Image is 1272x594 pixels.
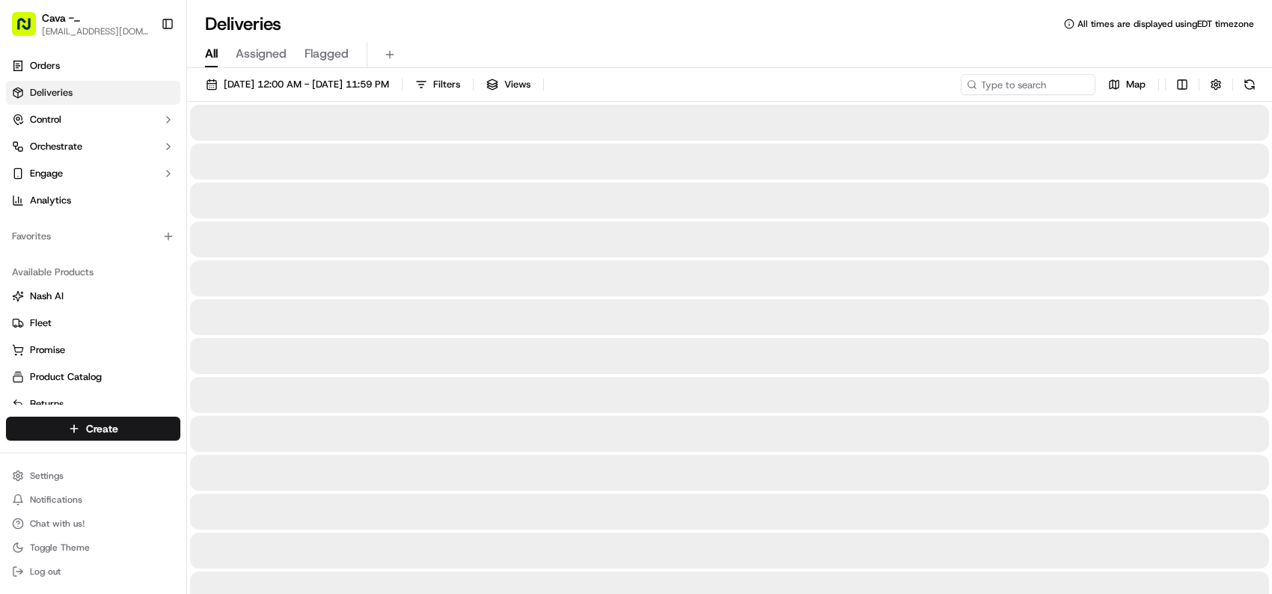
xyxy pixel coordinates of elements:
span: Views [504,78,530,91]
button: Orchestrate [6,135,180,159]
span: All times are displayed using EDT timezone [1077,18,1254,30]
span: Map [1126,78,1146,91]
button: Control [6,108,180,132]
span: Orders [30,59,60,73]
span: Create [86,421,118,436]
button: Filters [409,74,467,95]
button: Returns [6,392,180,416]
button: Toggle Theme [6,537,180,558]
button: Views [480,74,537,95]
span: Control [30,113,61,126]
a: Analytics [6,189,180,212]
span: Nash AI [30,290,64,303]
button: Map [1101,74,1152,95]
span: Fleet [30,316,52,330]
span: Returns [30,397,64,411]
span: [DATE] 12:00 AM - [DATE] 11:59 PM [224,78,389,91]
span: Orchestrate [30,140,82,153]
button: Settings [6,465,180,486]
button: Notifications [6,489,180,510]
span: Flagged [305,45,349,63]
a: Promise [12,343,174,357]
span: Log out [30,566,61,578]
span: Promise [30,343,65,357]
button: Product Catalog [6,365,180,389]
input: Type to search [961,74,1095,95]
a: Deliveries [6,81,180,105]
button: [DATE] 12:00 AM - [DATE] 11:59 PM [199,74,396,95]
span: Filters [433,78,460,91]
span: Analytics [30,194,71,207]
span: Chat with us! [30,518,85,530]
a: Fleet [12,316,174,330]
span: All [205,45,218,63]
button: [EMAIL_ADDRESS][DOMAIN_NAME] [42,25,149,37]
a: Product Catalog [12,370,174,384]
button: Nash AI [6,284,180,308]
span: Product Catalog [30,370,102,384]
h1: Deliveries [205,12,281,36]
button: Fleet [6,311,180,335]
span: Engage [30,167,63,180]
span: Assigned [236,45,287,63]
button: Promise [6,338,180,362]
a: Orders [6,54,180,78]
button: Refresh [1239,74,1260,95]
a: Returns [12,397,174,411]
div: Favorites [6,224,180,248]
span: Settings [30,470,64,482]
span: Toggle Theme [30,542,90,554]
button: Engage [6,162,180,186]
div: Available Products [6,260,180,284]
button: Log out [6,561,180,582]
a: Nash AI [12,290,174,303]
button: Chat with us! [6,513,180,534]
button: Create [6,417,180,441]
button: Cava - [GEOGRAPHIC_DATA][EMAIL_ADDRESS][DOMAIN_NAME] [6,6,155,42]
span: Notifications [30,494,82,506]
span: Deliveries [30,86,73,99]
button: Cava - [GEOGRAPHIC_DATA] [42,10,149,25]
